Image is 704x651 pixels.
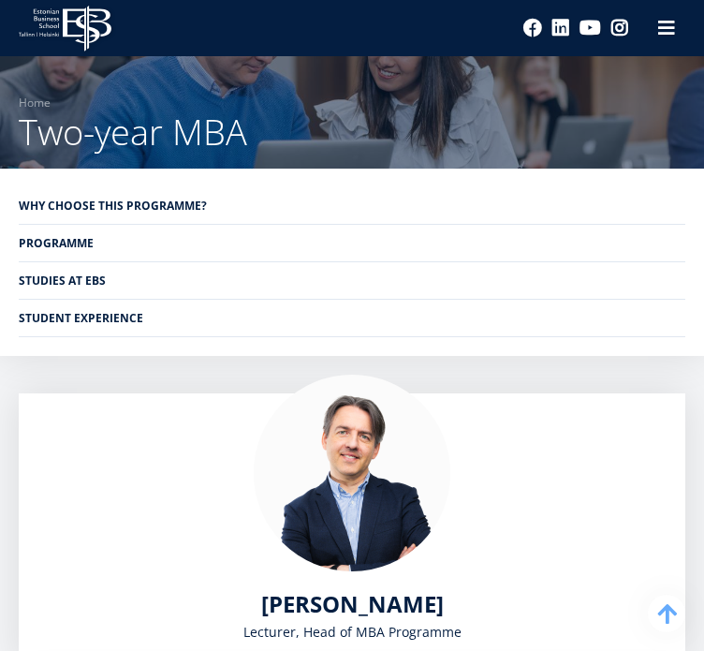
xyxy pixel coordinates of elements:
span: [PERSON_NAME] [261,588,444,619]
a: [PERSON_NAME] [261,590,444,618]
div: Lecturer, Head of MBA Programme [37,618,667,646]
a: Programme [19,225,685,261]
span: Two-year MBA [19,107,247,155]
a: Student experience [19,300,685,336]
a: Linkedin [551,19,570,37]
a: Why choose this programme? [19,187,685,224]
a: Home [19,94,51,112]
a: Instagram [610,19,629,37]
a: Facebook [523,19,542,37]
img: Marko Rillo [254,375,450,571]
a: Youtube [579,19,601,37]
a: Studies at EBS [19,262,685,299]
